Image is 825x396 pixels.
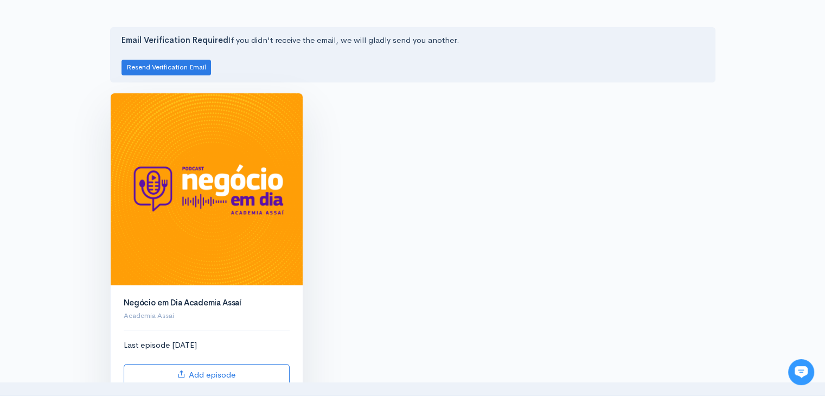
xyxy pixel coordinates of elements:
[121,35,228,45] strong: Email Verification Required
[111,93,303,285] img: Negócio em Dia Academia Assaí
[121,60,211,75] button: Resend Verification Email
[124,364,290,386] a: Add episode
[16,53,201,70] h1: Hi 👋
[16,72,201,124] h2: Just let us know if you need anything and we'll be happy to help! 🙂
[15,186,202,199] p: Find an answer quickly
[17,144,200,165] button: New conversation
[110,27,715,82] div: If you didn't receive the email, we will gladly send you another.
[788,359,814,385] iframe: gist-messenger-bubble-iframe
[124,339,290,386] div: Last episode [DATE]
[124,297,241,308] a: Negócio em Dia Academia Assaí
[31,204,194,226] input: Search articles
[70,150,130,159] span: New conversation
[124,310,290,321] p: Academia Assaí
